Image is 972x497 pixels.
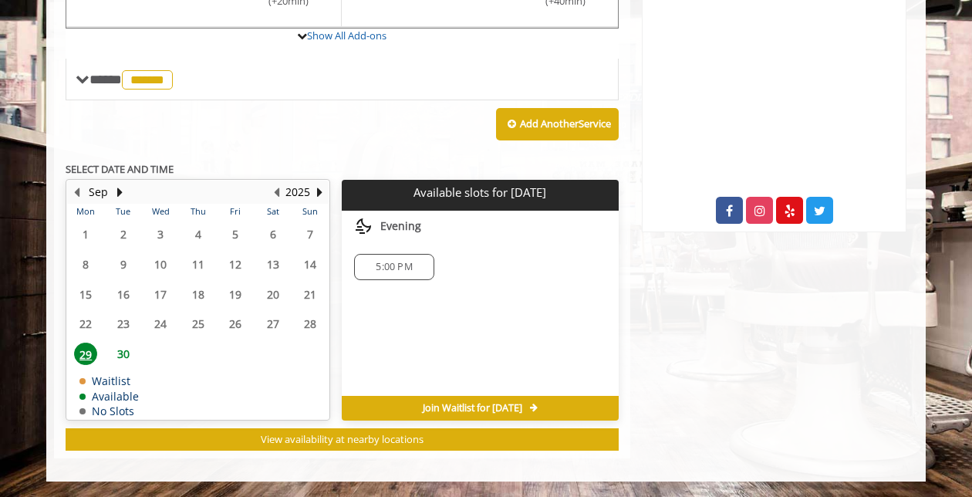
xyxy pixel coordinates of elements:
[520,117,611,130] b: Add Another Service
[104,204,141,219] th: Tue
[67,204,104,219] th: Mon
[113,184,126,201] button: Next Month
[142,204,179,219] th: Wed
[70,184,83,201] button: Previous Month
[496,108,619,140] button: Add AnotherService
[79,405,139,417] td: No Slots
[179,204,216,219] th: Thu
[112,343,135,365] span: 30
[79,390,139,402] td: Available
[104,339,141,369] td: Select day30
[66,162,174,176] b: SELECT DATE AND TIME
[376,261,412,273] span: 5:00 PM
[66,428,619,451] button: View availability at nearby locations
[89,184,108,201] button: Sep
[354,217,373,235] img: evening slots
[313,184,326,201] button: Next Year
[67,339,104,369] td: Select day29
[217,204,254,219] th: Fri
[348,186,612,199] p: Available slots for [DATE]
[380,220,421,232] span: Evening
[254,204,291,219] th: Sat
[285,184,310,201] button: 2025
[307,29,386,42] a: Show All Add-ons
[354,254,434,280] div: 5:00 PM
[423,402,522,414] span: Join Waitlist for [DATE]
[270,184,282,201] button: Previous Year
[74,343,97,365] span: 29
[79,375,139,387] td: Waitlist
[261,432,424,446] span: View availability at nearby locations
[292,204,329,219] th: Sun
